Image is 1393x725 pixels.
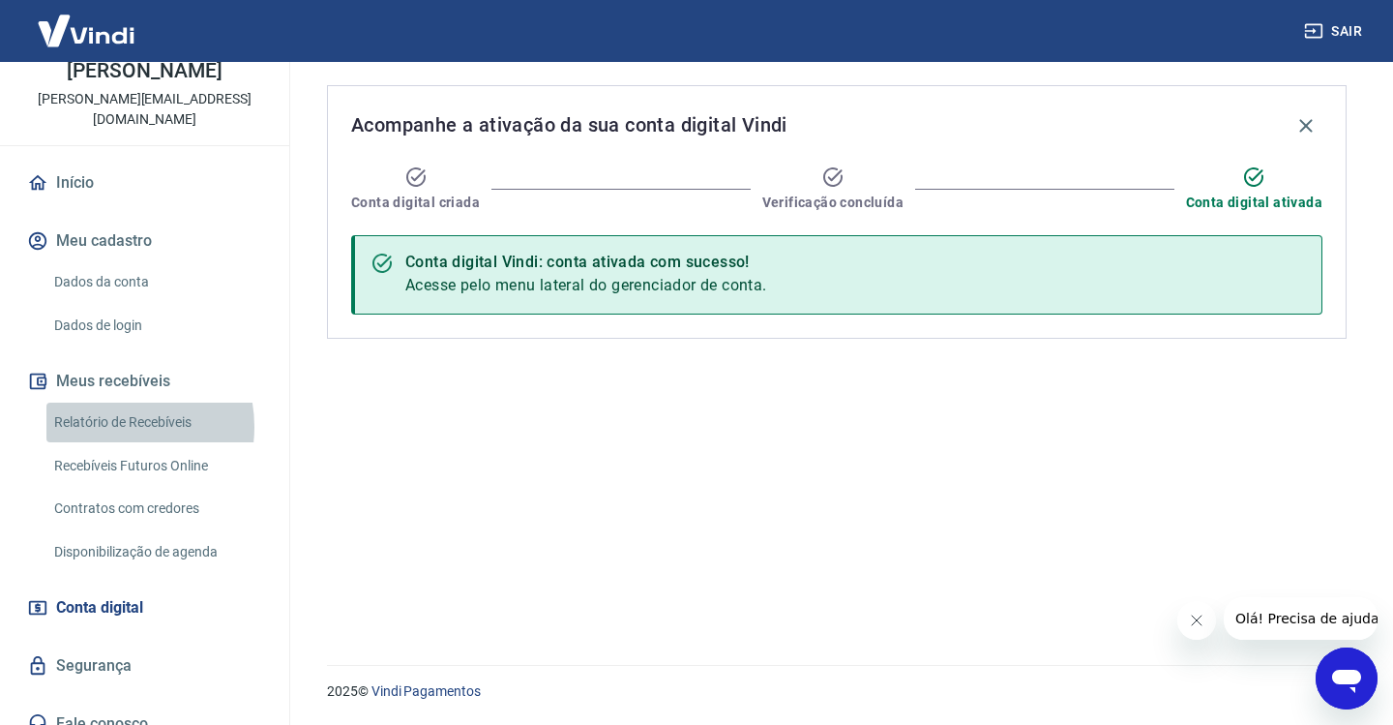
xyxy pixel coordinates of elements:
button: Meus recebíveis [23,360,266,403]
a: Disponibilização de agenda [46,532,266,572]
button: Sair [1300,14,1370,49]
a: Contratos com credores [46,489,266,529]
p: 2025 © [327,681,1347,702]
a: Dados da conta [46,262,266,302]
a: Dados de login [46,306,266,346]
iframe: Mensagem da empresa [1224,597,1378,640]
span: Acesse pelo menu lateral do gerenciador de conta. [405,276,767,294]
span: Verificação concluída [762,193,904,212]
button: Meu cadastro [23,220,266,262]
p: [PERSON_NAME] [67,61,222,81]
span: Conta digital criada [351,193,480,212]
a: Vindi Pagamentos [371,683,481,699]
a: Relatório de Recebíveis [46,403,266,442]
a: Recebíveis Futuros Online [46,446,266,486]
span: Conta digital ativada [1186,193,1322,212]
a: Conta digital [23,587,266,629]
iframe: Fechar mensagem [1177,601,1216,640]
a: Segurança [23,645,266,687]
div: Conta digital Vindi: conta ativada com sucesso! [405,251,767,274]
img: Vindi [23,1,149,60]
p: [PERSON_NAME][EMAIL_ADDRESS][DOMAIN_NAME] [15,89,274,130]
iframe: Botão para abrir a janela de mensagens [1316,648,1378,710]
span: Conta digital [56,594,143,621]
span: Acompanhe a ativação da sua conta digital Vindi [351,109,787,140]
span: Olá! Precisa de ajuda? [12,14,163,29]
a: Início [23,162,266,204]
